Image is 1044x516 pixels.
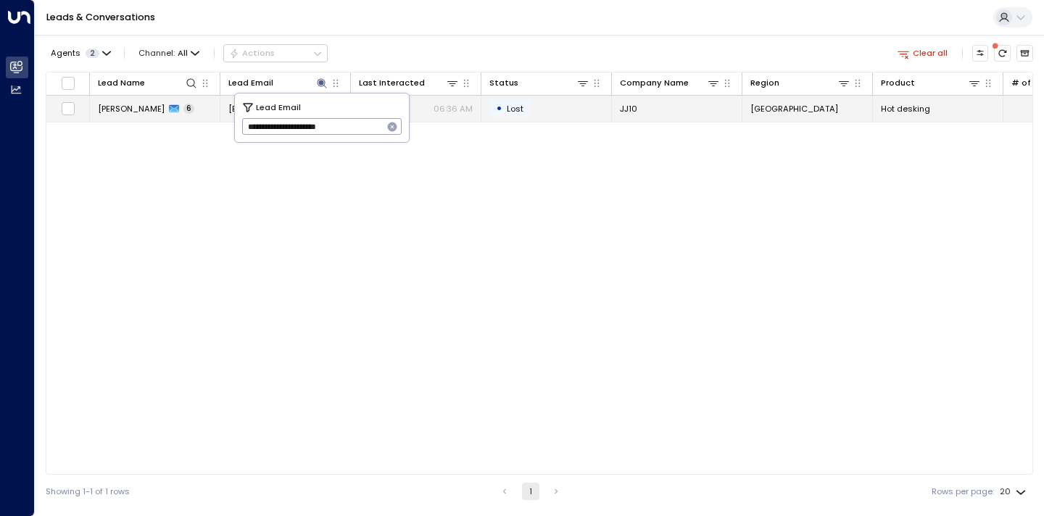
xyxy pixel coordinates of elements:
[750,76,850,90] div: Region
[892,45,953,61] button: Clear all
[229,48,275,58] div: Actions
[178,49,188,58] span: All
[496,99,502,118] div: •
[86,49,99,58] span: 2
[750,103,838,115] span: London
[994,45,1011,62] span: There are new threads available. Refresh the grid to view the latest updates.
[256,101,301,114] span: Lead Email
[228,76,273,90] div: Lead Email
[228,103,342,115] span: jamiejaxxson@gmail.com
[881,76,981,90] div: Product
[223,44,328,62] button: Actions
[359,76,459,90] div: Last Interacted
[489,76,589,90] div: Status
[134,45,204,61] button: Channel:All
[98,76,145,90] div: Lead Name
[98,103,165,115] span: Jamie M Jackson
[46,11,155,23] a: Leads & Conversations
[932,486,994,498] label: Rows per page:
[46,45,115,61] button: Agents2
[489,76,518,90] div: Status
[620,103,637,115] span: JJ10
[228,76,328,90] div: Lead Email
[134,45,204,61] span: Channel:
[61,101,75,116] span: Toggle select row
[51,49,80,57] span: Agents
[434,103,473,115] p: 06:36 AM
[1000,483,1029,501] div: 20
[881,76,915,90] div: Product
[750,76,779,90] div: Region
[1016,45,1033,62] button: Archived Leads
[620,76,720,90] div: Company Name
[46,486,130,498] div: Showing 1-1 of 1 rows
[620,76,689,90] div: Company Name
[972,45,989,62] button: Customize
[98,76,198,90] div: Lead Name
[522,483,539,500] button: page 1
[359,76,425,90] div: Last Interacted
[183,104,194,114] span: 6
[495,483,565,500] nav: pagination navigation
[507,103,523,115] span: Lost
[881,103,930,115] span: Hot desking
[61,76,75,91] span: Toggle select all
[223,44,328,62] div: Button group with a nested menu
